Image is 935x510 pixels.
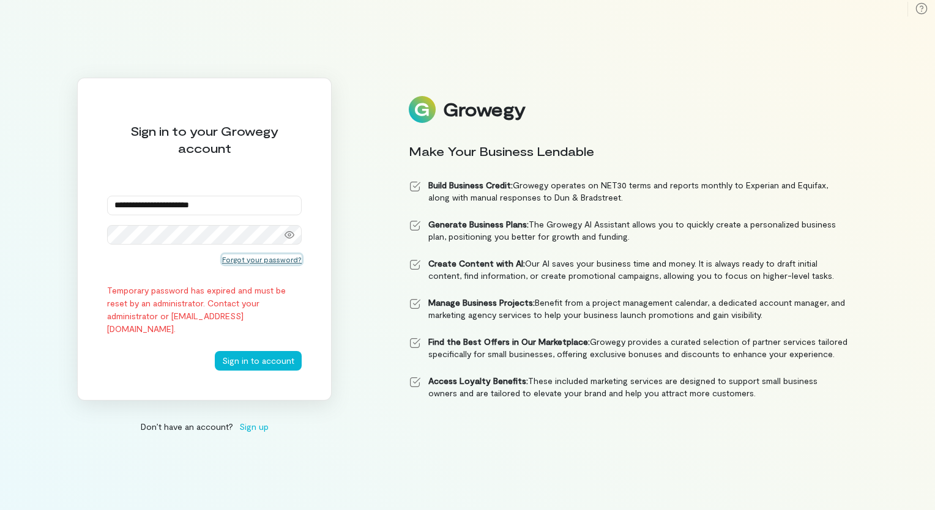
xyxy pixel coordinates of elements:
div: Make Your Business Lendable [409,142,848,160]
li: These included marketing services are designed to support small business owners and are tailored ... [409,375,848,399]
strong: Create Content with AI: [428,258,525,268]
strong: Manage Business Projects: [428,297,535,308]
strong: Access Loyalty Benefits: [428,375,528,386]
div: Don’t have an account? [77,420,332,433]
button: Sign in to account [215,351,302,371]
strong: Build Business Credit: [428,180,513,190]
img: Logo [409,96,436,123]
button: Forgot your password? [222,254,302,264]
li: Growegy operates on NET30 terms and reports monthly to Experian and Equifax, along with manual re... [409,179,848,204]
li: Growegy provides a curated selection of partner services tailored specifically for small business... [409,336,848,360]
strong: Generate Business Plans: [428,219,529,229]
li: Benefit from a project management calendar, a dedicated account manager, and marketing agency ser... [409,297,848,321]
strong: Find the Best Offers in Our Marketplace: [428,336,590,347]
div: Growegy [443,99,525,120]
div: Temporary password has expired and must be reset by an administrator. Contact your administrator ... [107,284,302,335]
li: Our AI saves your business time and money. It is always ready to draft initial content, find info... [409,257,848,282]
span: Sign up [239,420,269,433]
li: The Growegy AI Assistant allows you to quickly create a personalized business plan, positioning y... [409,218,848,243]
div: Sign in to your Growegy account [107,122,302,157]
